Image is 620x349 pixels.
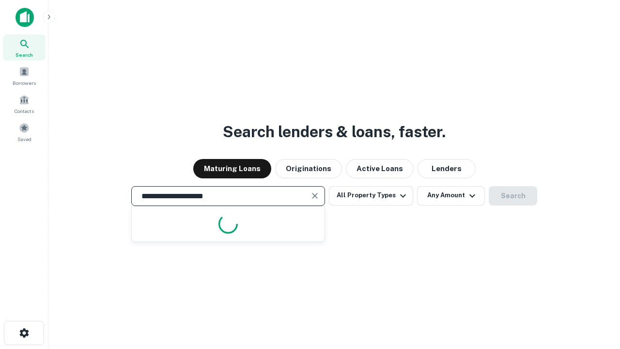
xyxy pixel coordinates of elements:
[3,34,46,61] a: Search
[15,8,34,27] img: capitalize-icon.png
[417,186,485,206] button: Any Amount
[17,135,31,143] span: Saved
[308,189,322,203] button: Clear
[3,91,46,117] a: Contacts
[193,159,271,178] button: Maturing Loans
[3,63,46,89] a: Borrowers
[418,159,476,178] button: Lenders
[275,159,342,178] button: Originations
[15,107,34,115] span: Contacts
[572,240,620,287] iframe: Chat Widget
[346,159,414,178] button: Active Loans
[329,186,413,206] button: All Property Types
[13,79,36,87] span: Borrowers
[223,120,446,143] h3: Search lenders & loans, faster.
[3,119,46,145] a: Saved
[15,51,33,59] span: Search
